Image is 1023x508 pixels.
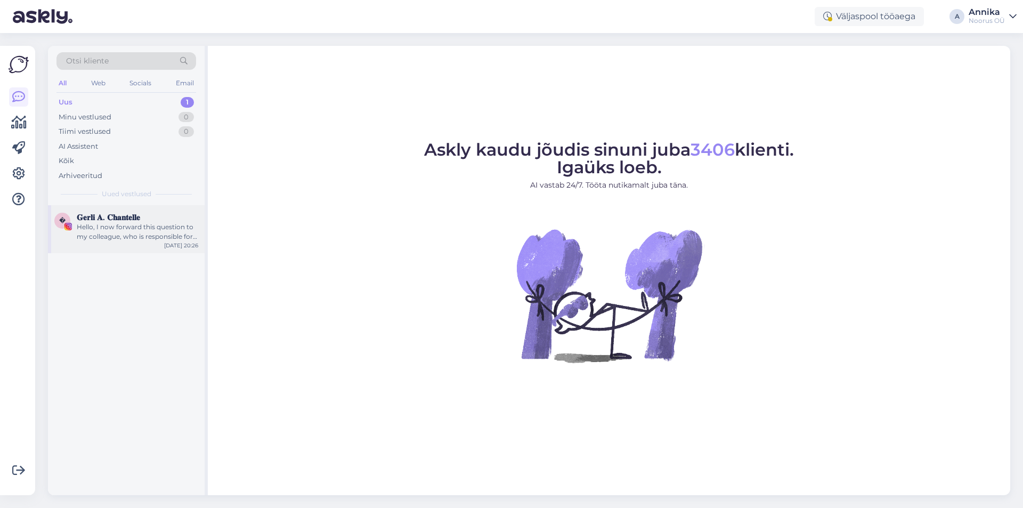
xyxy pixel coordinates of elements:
[59,156,74,166] div: Kõik
[59,97,72,108] div: Uus
[77,222,198,241] div: Hello, I now forward this question to my colleague, who is responsible for this. The reply will b...
[127,76,153,90] div: Socials
[424,139,794,178] span: Askly kaudu jõudis sinuni juba klienti. Igaüks loeb.
[969,8,1017,25] a: AnnikaNoorus OÜ
[89,76,108,90] div: Web
[949,9,964,24] div: A
[969,17,1005,25] div: Noorus OÜ
[59,171,102,181] div: Arhiveeritud
[9,54,29,75] img: Askly Logo
[102,189,151,199] span: Uued vestlused
[59,141,98,152] div: AI Assistent
[59,112,111,123] div: Minu vestlused
[77,213,140,222] span: 𝐆𝐞𝐫𝐥𝐢 𝐀. 𝐂𝐡𝐚𝐧𝐭𝐞𝐥𝐥𝐞
[969,8,1005,17] div: Annika
[164,241,198,249] div: [DATE] 20:26
[181,97,194,108] div: 1
[178,126,194,137] div: 0
[66,55,109,67] span: Otsi kliente
[424,180,794,191] p: AI vastab 24/7. Tööta nutikamalt juba täna.
[174,76,196,90] div: Email
[56,76,69,90] div: All
[815,7,924,26] div: Väljaspool tööaega
[513,199,705,391] img: No Chat active
[59,126,111,137] div: Tiimi vestlused
[691,139,735,160] span: 3406
[178,112,194,123] div: 0
[59,216,66,224] span: �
